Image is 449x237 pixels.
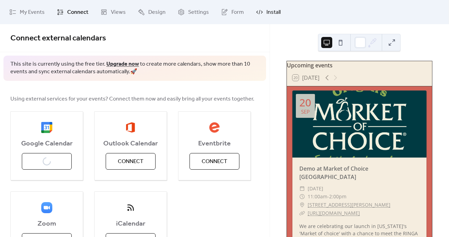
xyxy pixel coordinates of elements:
button: Connect [106,153,156,170]
span: [DATE] [308,184,323,193]
span: Using external services for your events? Connect them now and easily bring all your events together. [10,95,254,103]
span: Eventbrite [178,140,250,148]
span: Outlook Calendar [95,140,167,148]
span: 2:00pm [329,192,346,201]
span: Settings [188,8,209,17]
span: Connect [202,158,227,166]
span: iCalendar [95,220,167,228]
span: Connect [118,158,143,166]
a: My Events [4,3,50,21]
span: Form [231,8,244,17]
span: Design [148,8,166,17]
span: Zoom [11,220,83,228]
span: Google Calendar [11,140,83,148]
div: ​ [299,201,305,209]
button: Connect [190,153,239,170]
a: Views [95,3,131,21]
div: 20 [299,97,311,108]
div: ​ [299,192,305,201]
div: ​ [299,184,305,193]
a: Settings [173,3,214,21]
a: [STREET_ADDRESS][PERSON_NAME] [308,201,390,209]
img: google [41,122,52,133]
span: Connect external calendars [10,31,106,46]
div: ​ [299,209,305,217]
span: Connect [67,8,88,17]
span: - [327,192,329,201]
span: This site is currently using the free tier. to create more calendars, show more than 10 events an... [10,60,259,76]
div: Upcoming events [287,61,432,69]
a: [URL][DOMAIN_NAME] [308,210,360,216]
img: ical [125,202,136,213]
img: outlook [126,122,135,133]
a: Demo at Market of Choice [GEOGRAPHIC_DATA] [299,165,368,181]
div: Sep [301,109,310,114]
a: Form [216,3,249,21]
a: Install [251,3,286,21]
a: Design [133,3,171,21]
span: My Events [20,8,45,17]
span: Views [111,8,126,17]
img: eventbrite [209,122,220,133]
span: 11:00am [308,192,327,201]
a: Upgrade now [106,59,139,69]
img: zoom [41,202,52,213]
a: Connect [52,3,94,21]
span: Install [266,8,281,17]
